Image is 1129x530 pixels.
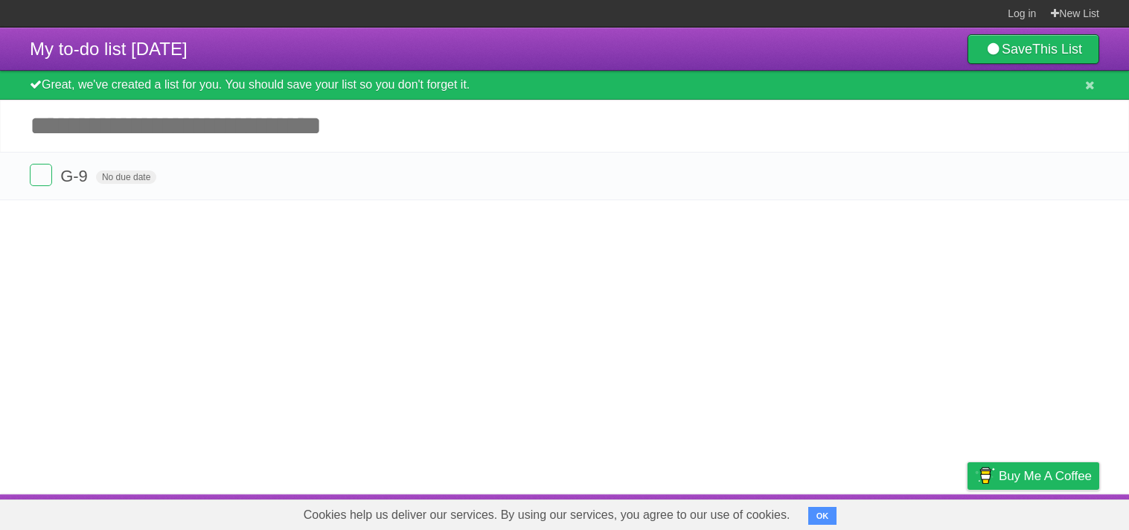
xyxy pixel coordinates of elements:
img: Buy me a coffee [975,463,995,488]
a: Suggest a feature [1005,498,1099,526]
label: Done [30,164,52,186]
a: SaveThis List [968,34,1099,64]
span: Buy me a coffee [999,463,1092,489]
button: OK [808,507,837,525]
a: About [770,498,801,526]
span: Cookies help us deliver our services. By using our services, you agree to our use of cookies. [289,500,805,530]
a: Privacy [948,498,987,526]
a: Developers [819,498,879,526]
a: Terms [898,498,930,526]
span: My to-do list [DATE] [30,39,188,59]
b: This List [1032,42,1082,57]
a: Buy me a coffee [968,462,1099,490]
span: G-9 [60,167,92,185]
span: No due date [96,170,156,184]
